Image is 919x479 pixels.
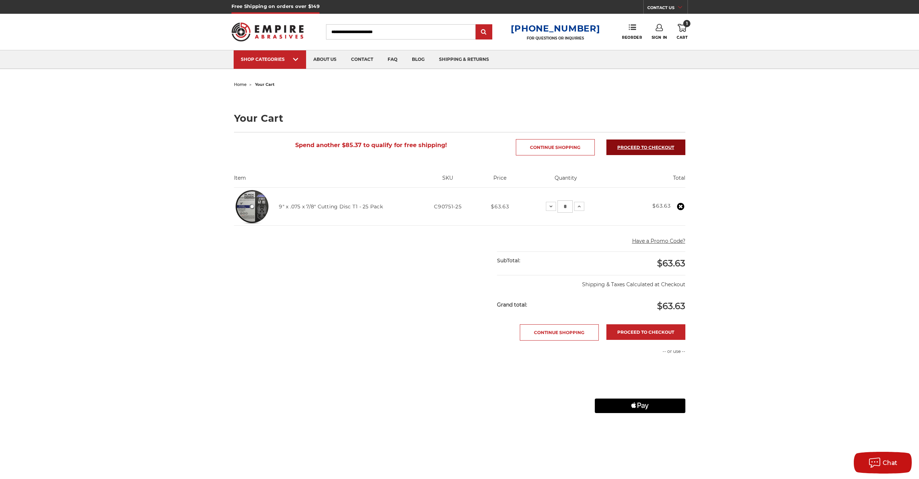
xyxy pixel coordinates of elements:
strong: Grand total: [497,301,527,308]
a: Continue Shopping [516,139,595,155]
a: faq [380,50,405,69]
span: Chat [883,459,898,466]
a: CONTACT US [647,4,688,14]
a: Proceed to checkout [606,139,685,155]
iframe: PayPal-paypal [595,362,685,377]
input: Submit [477,25,491,39]
button: Have a Promo Code? [632,237,685,245]
span: C90751-25 [434,203,461,210]
th: Quantity [521,174,611,187]
button: Chat [854,452,912,474]
a: shipping & returns [432,50,496,69]
a: Continue Shopping [520,324,599,341]
img: Empire Abrasives [231,18,304,46]
img: 9 inch cut off wheel [234,188,270,225]
h1: Your Cart [234,113,685,123]
p: Shipping & Taxes Calculated at Checkout [497,275,685,288]
p: -- or use -- [595,348,685,355]
span: Spend another $85.37 to qualify for free shipping! [295,142,447,149]
a: 9" x .075 x 7/8" Cutting Disc T1 - 25 Pack [279,203,383,210]
div: SubTotal: [497,252,591,270]
strong: $63.63 [652,203,671,209]
span: Sign In [652,35,667,40]
th: SKU [416,174,479,187]
th: Item [234,174,417,187]
a: Reorder [622,24,642,39]
input: 9" x .075 x 7/8" Cutting Disc T1 - 25 Pack Quantity: [557,200,573,213]
a: [PHONE_NUMBER] [511,23,600,34]
th: Total [611,174,685,187]
span: $63.63 [491,203,509,210]
a: Proceed to checkout [606,324,685,340]
span: your cart [255,82,275,87]
a: about us [306,50,344,69]
p: FOR QUESTIONS OR INQUIRIES [511,36,600,41]
span: 1 [683,20,690,27]
a: blog [405,50,432,69]
span: $63.63 [657,258,685,268]
a: home [234,82,247,87]
span: Reorder [622,35,642,40]
iframe: PayPal-paylater [595,380,685,395]
span: Cart [677,35,688,40]
span: $63.63 [657,301,685,311]
div: SHOP CATEGORIES [241,57,299,62]
a: 1 Cart [677,24,688,40]
th: Price [479,174,521,187]
a: contact [344,50,380,69]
